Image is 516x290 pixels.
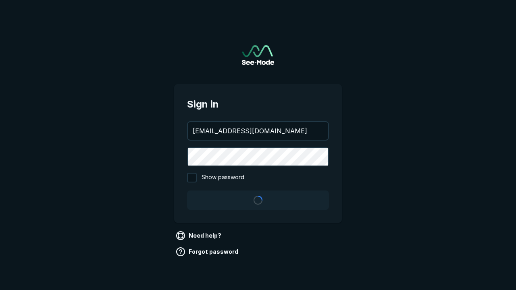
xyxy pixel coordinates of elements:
a: Forgot password [174,245,241,258]
a: Need help? [174,229,225,242]
span: Sign in [187,97,329,112]
input: your@email.com [188,122,328,140]
span: Show password [202,173,244,182]
img: See-Mode Logo [242,45,274,65]
a: Go to sign in [242,45,274,65]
